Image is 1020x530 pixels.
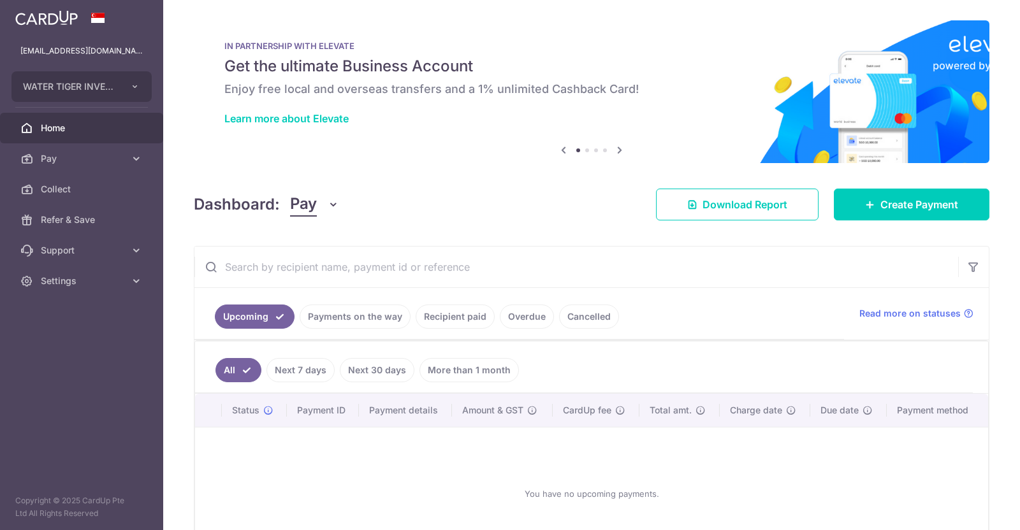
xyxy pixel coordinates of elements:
img: CardUp [15,10,78,25]
a: Payments on the way [300,304,411,329]
span: Support [41,244,125,257]
a: Download Report [656,189,819,220]
span: Due date [820,404,859,417]
a: Learn more about Elevate [224,112,349,125]
span: Collect [41,183,125,196]
span: Amount & GST [462,404,523,417]
span: Status [232,404,259,417]
a: Next 30 days [340,358,414,382]
h6: Enjoy free local and overseas transfers and a 1% unlimited Cashback Card! [224,82,959,97]
span: CardUp fee [563,404,611,417]
a: Upcoming [215,304,295,329]
span: Pay [41,152,125,165]
span: Home [41,122,125,134]
h4: Dashboard: [194,193,280,216]
span: Total amt. [650,404,692,417]
a: Read more on statuses [859,307,973,320]
input: Search by recipient name, payment id or reference [194,247,958,287]
span: Download Report [703,197,787,212]
a: Recipient paid [416,304,495,329]
span: WATER TIGER INVESTMENTS PTE. LTD. [23,80,117,93]
button: WATER TIGER INVESTMENTS PTE. LTD. [11,71,152,102]
h5: Get the ultimate Business Account [224,56,959,76]
a: Cancelled [559,304,619,329]
span: Read more on statuses [859,307,961,320]
span: Pay [290,192,317,217]
p: [EMAIL_ADDRESS][DOMAIN_NAME] [20,45,143,57]
p: IN PARTNERSHIP WITH ELEVATE [224,41,959,51]
th: Payment method [887,394,988,427]
span: Settings [41,275,125,287]
span: Refer & Save [41,213,125,226]
th: Payment details [359,394,453,427]
span: Charge date [730,404,782,417]
a: Next 7 days [266,358,335,382]
a: All [215,358,261,382]
img: Renovation banner [194,20,989,163]
th: Payment ID [287,394,359,427]
span: Create Payment [880,197,958,212]
a: More than 1 month [419,358,519,382]
a: Overdue [500,304,554,329]
a: Create Payment [834,189,989,220]
button: Pay [290,192,339,217]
